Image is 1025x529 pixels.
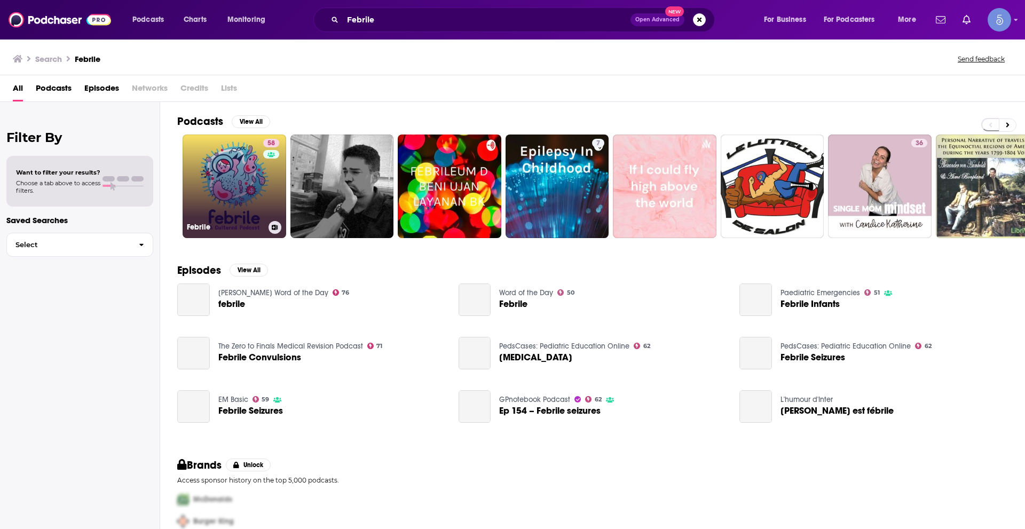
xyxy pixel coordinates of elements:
span: Select [7,241,130,248]
a: 58 [263,139,279,147]
img: First Pro Logo [173,488,193,510]
span: [MEDICAL_DATA] [499,353,572,362]
a: 58Febrile [183,135,286,238]
a: Febrile Seizures [218,406,283,415]
a: 36 [828,135,932,238]
a: Daniel Morin est fébrile [780,406,894,415]
span: Logged in as Spiral5-G1 [988,8,1011,31]
a: Febrile Seizures [739,337,772,369]
button: View All [232,115,270,128]
a: L'humour d'Inter [780,395,833,404]
a: 7 [592,139,604,147]
span: Want to filter your results? [16,169,100,176]
a: PedsCases: Pediatric Education Online [780,342,911,351]
span: 58 [267,138,275,149]
span: 62 [925,344,932,349]
a: Episodes [84,80,119,101]
a: Podcasts [36,80,72,101]
span: 62 [643,344,650,349]
a: Febrile Convulsions [177,337,210,369]
a: Febrile Neutropenia [499,353,572,362]
span: Choose a tab above to access filters. [16,179,100,194]
a: Ep 154 – Febrile seizures [459,390,491,423]
span: McDonalds [193,495,232,504]
span: Monitoring [227,12,265,27]
a: Febrile [459,283,491,316]
span: Ep 154 – Febrile seizures [499,406,601,415]
span: Podcasts [132,12,164,27]
a: Merriam-Webster's Word of the Day [218,288,328,297]
span: Lists [221,80,237,101]
span: 36 [916,138,923,149]
img: Podchaser - Follow, Share and Rate Podcasts [9,10,111,30]
input: Search podcasts, credits, & more... [343,11,630,28]
span: Charts [184,12,207,27]
span: 76 [342,290,349,295]
a: febrile [177,283,210,316]
a: Febrile Seizures [177,390,210,423]
a: 62 [634,343,650,349]
button: Send feedback [955,54,1008,64]
a: Paediatric Emergencies [780,288,860,297]
a: 62 [915,343,932,349]
span: New [665,6,684,17]
span: 50 [567,290,574,295]
a: Febrile Neutropenia [459,337,491,369]
a: Word of the Day [499,288,553,297]
span: 51 [874,290,880,295]
a: Febrile [499,299,527,309]
span: Credits [180,80,208,101]
a: The Zero to Finals Medical Revision Podcast [218,342,363,351]
span: Burger King [193,517,234,526]
span: febrile [218,299,245,309]
a: 36 [911,139,927,147]
button: Unlock [226,459,271,471]
h2: Episodes [177,264,221,277]
a: Daniel Morin est fébrile [739,390,772,423]
span: Febrile Seizures [780,353,845,362]
a: EM Basic [218,395,248,404]
a: EpisodesView All [177,264,268,277]
a: Febrile Infants [780,299,840,309]
a: 51 [864,289,880,296]
a: Show notifications dropdown [932,11,950,29]
div: Search podcasts, credits, & more... [324,7,725,32]
a: Febrile Convulsions [218,353,301,362]
span: 59 [262,397,269,402]
h2: Podcasts [177,115,223,128]
a: 62 [585,396,602,402]
button: Open AdvancedNew [630,13,684,26]
a: 59 [253,396,270,402]
button: open menu [890,11,929,28]
span: 7 [596,138,600,149]
a: PedsCases: Pediatric Education Online [499,342,629,351]
a: 50 [557,289,574,296]
h2: Filter By [6,130,153,145]
h3: Febrile [75,54,100,64]
span: More [898,12,916,27]
img: User Profile [988,8,1011,31]
span: Open Advanced [635,17,680,22]
span: All [13,80,23,101]
span: Networks [132,80,168,101]
button: open menu [817,11,890,28]
h3: Search [35,54,62,64]
a: GPnotebook Podcast [499,395,570,404]
a: 71 [367,343,383,349]
a: Charts [177,11,213,28]
button: View All [230,264,268,277]
button: open menu [125,11,178,28]
a: Febrile Infants [739,283,772,316]
button: Select [6,233,153,257]
button: open menu [220,11,279,28]
span: For Podcasters [824,12,875,27]
span: 71 [376,344,382,349]
a: PodcastsView All [177,115,270,128]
